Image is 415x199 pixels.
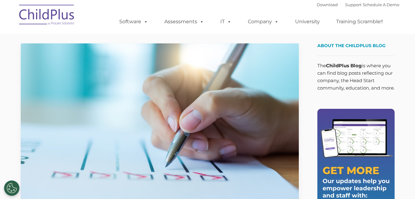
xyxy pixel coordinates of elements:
strong: ChildPlus Blog [326,63,362,69]
a: Support [345,2,362,7]
span: About the ChildPlus Blog [317,43,386,48]
a: Software [113,15,154,28]
a: IT [214,15,238,28]
a: University [289,15,326,28]
font: | [317,2,399,7]
a: Download [317,2,338,7]
img: ChildPlus by Procare Solutions [16,0,78,31]
a: Company [242,15,285,28]
a: Schedule A Demo [363,2,399,7]
a: Training Scramble!! [330,15,389,28]
button: Cookies Settings [4,180,19,196]
a: Assessments [158,15,210,28]
p: The is where you can find blog posts reflecting our company, the Head Start community, education,... [317,62,395,92]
